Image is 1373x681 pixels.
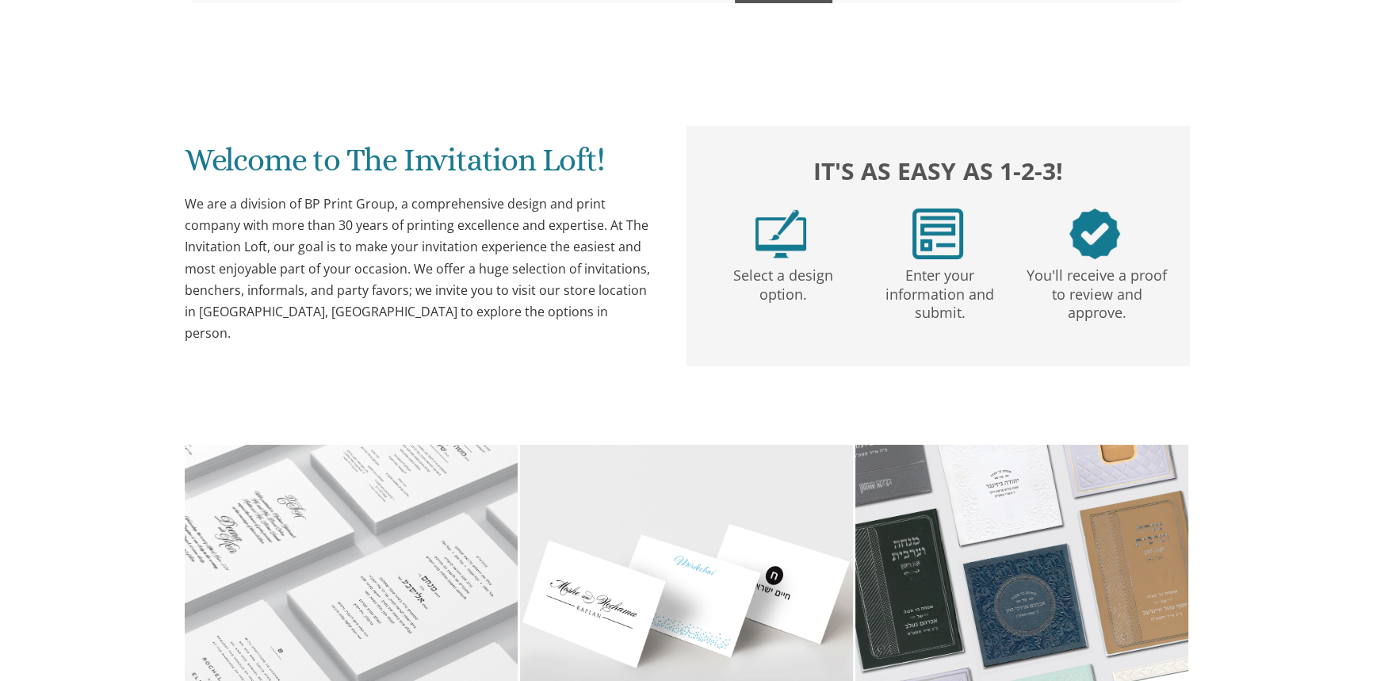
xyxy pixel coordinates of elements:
[1069,209,1120,259] img: step3.png
[755,209,806,259] img: step1.png
[912,209,963,259] img: step2.png
[865,259,1015,323] p: Enter your information and submit.
[185,143,656,189] h1: Welcome to The Invitation Loft!
[708,259,859,304] p: Select a design option.
[702,153,1173,189] h2: It's as easy as 1-2-3!
[1022,259,1172,323] p: You'll receive a proof to review and approve.
[185,193,656,344] div: We are a division of BP Print Group, a comprehensive design and print company with more than 30 y...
